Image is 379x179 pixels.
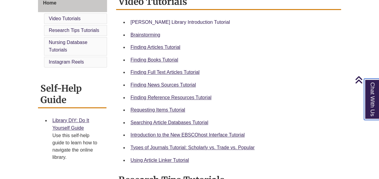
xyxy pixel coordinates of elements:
[52,118,89,131] a: Library DIY: Do It Yourself Guide
[131,120,208,125] a: Searching Article Databases Tutorial
[49,59,84,64] a: Instagram Reels
[131,95,212,100] a: Finding Reference Resources Tutorial
[131,82,196,87] a: Finding News Sources Tutorial
[52,132,102,161] div: Use this self-help guide to learn how to navigate the online library.
[49,28,99,33] a: Research Tips Tutorials
[131,32,160,37] a: Brainstorming
[131,145,255,150] a: Types of Journals Tutorial: Scholarly vs. Trade vs. Popular
[49,16,81,21] a: Video Tutorials
[49,40,87,53] a: Nursing Database Tutorials
[131,20,230,25] a: [PERSON_NAME] Library Introduction Tutorial
[131,132,245,137] a: Introduction to the New EBSCOhost Interface Tutorial
[131,107,185,112] a: Requesting Items Tutorial
[355,76,377,84] a: Back to Top
[131,158,189,163] a: Using Article Linker Tutorial
[131,70,200,75] a: Finding Full Text Articles Tutorial
[43,0,56,5] span: Home
[38,81,106,108] h2: Self-Help Guide
[131,45,180,50] a: Finding Articles Tutorial
[131,57,178,62] a: Finding Books Tutorial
